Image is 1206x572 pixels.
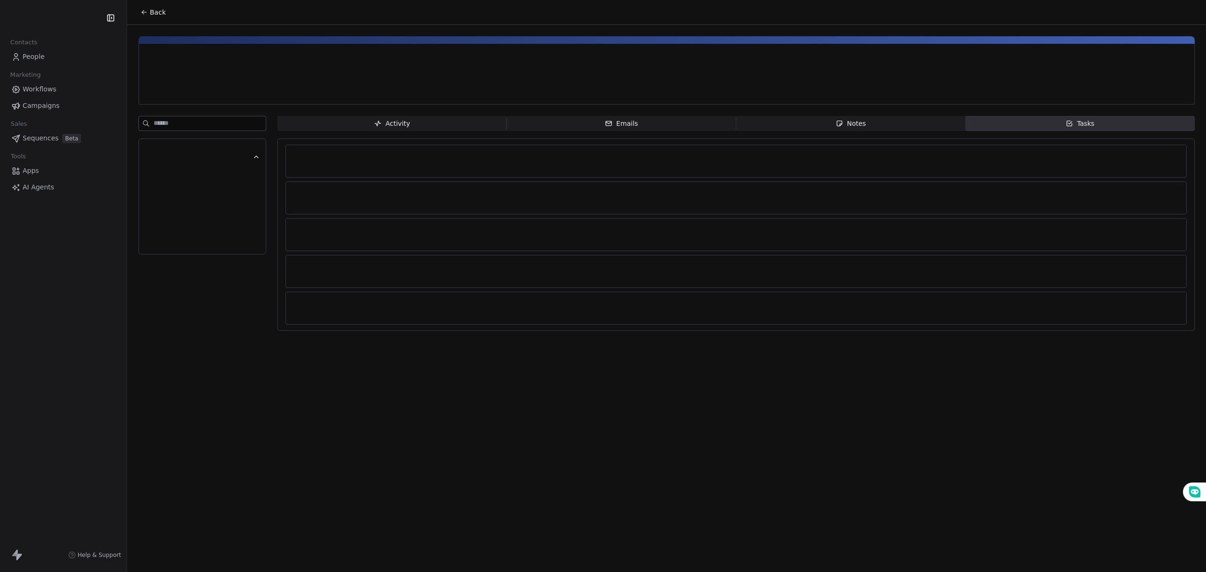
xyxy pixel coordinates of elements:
[836,119,866,129] div: Notes
[7,149,30,163] span: Tools
[150,8,166,17] span: Back
[23,101,59,111] span: Campaigns
[8,49,119,65] a: People
[8,82,119,97] a: Workflows
[8,98,119,114] a: Campaigns
[374,119,410,129] div: Activity
[23,166,39,176] span: Apps
[23,182,54,192] span: AI Agents
[68,551,121,559] a: Help & Support
[23,84,57,94] span: Workflows
[6,68,45,82] span: Marketing
[23,52,45,62] span: People
[8,163,119,179] a: Apps
[62,134,81,143] span: Beta
[78,551,121,559] span: Help & Support
[135,4,171,21] button: Back
[23,133,58,143] span: Sequences
[8,180,119,195] a: AI Agents
[8,131,119,146] a: SequencesBeta
[7,117,31,131] span: Sales
[605,119,638,129] div: Emails
[6,35,41,49] span: Contacts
